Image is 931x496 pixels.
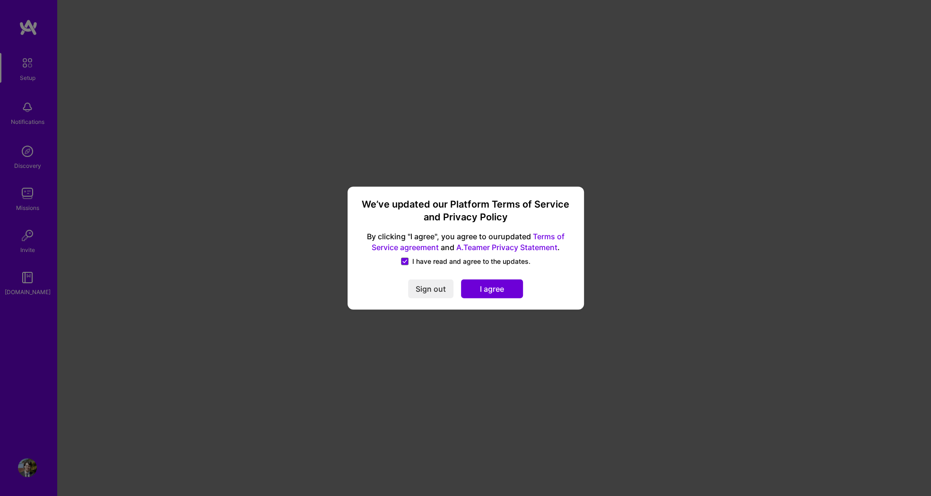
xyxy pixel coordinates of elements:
[461,279,523,298] button: I agree
[359,198,573,224] h3: We’ve updated our Platform Terms of Service and Privacy Policy
[359,231,573,253] span: By clicking "I agree", you agree to our updated and .
[408,279,453,298] button: Sign out
[412,257,531,266] span: I have read and agree to the updates.
[372,232,565,252] a: Terms of Service agreement
[456,243,557,252] a: A.Teamer Privacy Statement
